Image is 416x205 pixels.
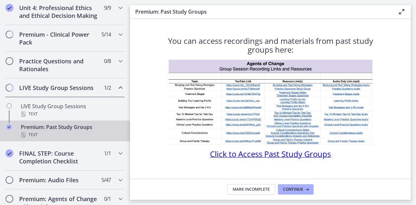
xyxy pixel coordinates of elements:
h2: Unit 4: Professional Ethics and Ethical Decision Making [19,4,98,19]
div: Text [21,131,122,139]
h2: Premium: Audio Files [19,176,98,184]
i: Completed [6,4,13,12]
span: 1 / 2 [104,84,111,92]
span: You can access recordings and materials from past study groups here: [168,35,373,55]
a: Click to Access Past Study Groups [210,151,331,159]
span: 0 / 8 [104,57,111,65]
span: Click to Access Past Study Groups [210,148,331,159]
div: Text [21,110,122,118]
span: Continue [283,187,303,192]
button: Continue [278,184,314,195]
span: 1 / 1 [104,149,111,157]
span: Mark Incomplete [233,187,270,192]
button: Mark Incomplete [227,184,275,195]
h2: FINAL STEP: Course Completion Checklist [19,149,98,165]
img: 1734296182395.jpeg [169,60,372,145]
span: 0 / 1 [104,195,111,203]
span: 5 / 47 [101,176,111,184]
span: 9 / 9 [104,4,111,12]
span: 5 / 14 [101,31,111,38]
i: Completed [6,124,12,130]
div: LIVE Study Group Sessions [21,102,122,118]
h2: Premium - Clinical Power Pack [19,31,98,46]
h3: Premium: Past Study Groups [135,8,387,16]
h2: LIVE Study Group Sessions [19,84,98,92]
div: Premium: Past Study Groups [21,123,122,139]
h2: Practice Questions and Rationales [19,57,98,73]
i: Completed [6,149,13,157]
